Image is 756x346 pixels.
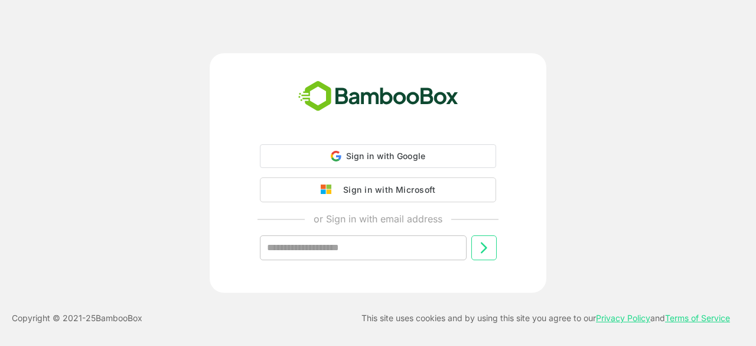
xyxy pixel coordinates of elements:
p: or Sign in with email address [314,212,442,226]
p: Copyright © 2021- 25 BambooBox [12,311,142,325]
a: Terms of Service [665,313,730,323]
div: Sign in with Google [260,144,496,168]
p: This site uses cookies and by using this site you agree to our and [361,311,730,325]
img: bamboobox [292,77,465,116]
button: Sign in with Microsoft [260,177,496,202]
a: Privacy Policy [596,313,650,323]
img: google [321,185,337,195]
div: Sign in with Microsoft [337,182,435,198]
span: Sign in with Google [346,151,426,161]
